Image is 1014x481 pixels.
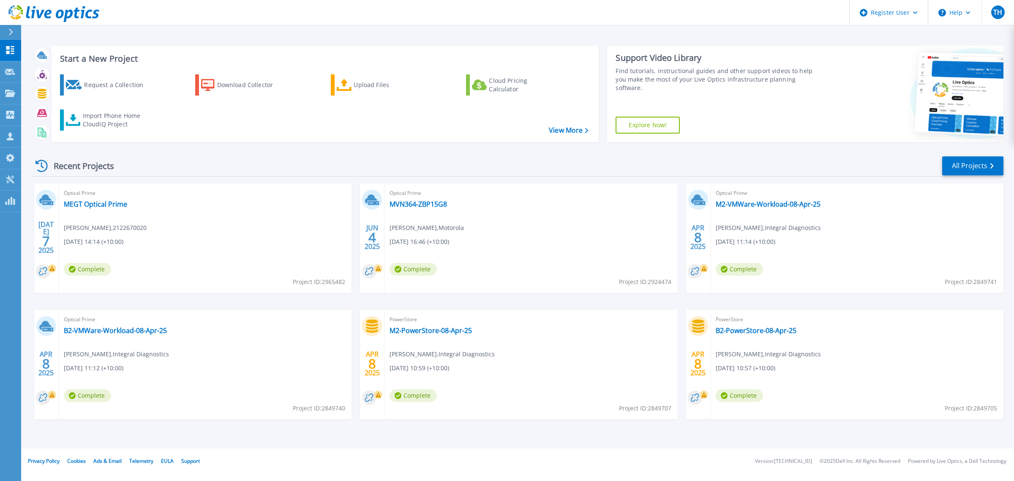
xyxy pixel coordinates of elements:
[60,54,588,63] h3: Start a New Project
[466,74,560,96] a: Cloud Pricing Calculator
[390,189,672,198] span: Optical Prime
[489,77,556,93] div: Cloud Pricing Calculator
[64,389,111,402] span: Complete
[364,222,380,253] div: JUN 2025
[716,389,763,402] span: Complete
[368,234,376,241] span: 4
[38,348,54,379] div: APR 2025
[942,156,1003,175] a: All Projects
[616,52,820,63] div: Support Video Library
[161,457,174,465] a: EULA
[60,74,154,96] a: Request a Collection
[716,363,775,373] span: [DATE] 10:57 (+10:00)
[390,223,464,232] span: [PERSON_NAME] , Motorola
[64,189,346,198] span: Optical Prime
[945,404,997,413] span: Project ID: 2849705
[64,200,127,208] a: MEGT Optical Prime
[390,389,437,402] span: Complete
[195,74,289,96] a: Download Collector
[83,112,149,128] div: Import Phone Home CloudIQ Project
[390,363,449,373] span: [DATE] 10:59 (+10:00)
[293,404,345,413] span: Project ID: 2849740
[217,77,285,93] div: Download Collector
[64,363,123,373] span: [DATE] 11:12 (+10:00)
[694,360,702,367] span: 8
[390,237,449,246] span: [DATE] 16:46 (+10:00)
[67,457,86,465] a: Cookies
[619,277,671,287] span: Project ID: 2924474
[945,277,997,287] span: Project ID: 2849741
[716,263,763,276] span: Complete
[93,457,122,465] a: Ads & Email
[331,74,425,96] a: Upload Files
[993,9,1002,16] span: TH
[390,315,672,324] span: PowerStore
[42,238,50,245] span: 7
[820,459,900,464] li: © 2025 Dell Inc. All Rights Reserved
[690,222,706,253] div: APR 2025
[38,222,54,253] div: [DATE] 2025
[390,350,495,359] span: [PERSON_NAME] , Integral Diagnostics
[368,360,376,367] span: 8
[690,348,706,379] div: APR 2025
[716,223,821,232] span: [PERSON_NAME] , Integral Diagnostics
[64,315,346,324] span: Optical Prime
[908,459,1006,464] li: Powered by Live Optics, a Dell Technology
[84,77,152,93] div: Request a Collection
[42,360,50,367] span: 8
[390,263,437,276] span: Complete
[364,348,380,379] div: APR 2025
[33,156,125,176] div: Recent Projects
[716,315,998,324] span: PowerStore
[129,457,153,465] a: Telemetry
[390,326,472,335] a: M2-PowerStore-08-Apr-25
[755,459,812,464] li: Version: [TECHNICAL_ID]
[64,223,147,232] span: [PERSON_NAME] , 2122670020
[181,457,200,465] a: Support
[64,263,111,276] span: Complete
[619,404,671,413] span: Project ID: 2849707
[64,326,167,335] a: B2-VMWare-Workload-08-Apr-25
[716,237,775,246] span: [DATE] 11:14 (+10:00)
[64,350,169,359] span: [PERSON_NAME] , Integral Diagnostics
[616,117,680,134] a: Explore Now!
[354,77,421,93] div: Upload Files
[716,200,820,208] a: M2-VMWare-Workload-08-Apr-25
[694,234,702,241] span: 8
[616,67,820,92] div: Find tutorials, instructional guides and other support videos to help you make the most of your L...
[549,126,588,134] a: View More
[716,326,796,335] a: B2-PowerStore-08-Apr-25
[716,189,998,198] span: Optical Prime
[28,457,60,465] a: Privacy Policy
[64,237,123,246] span: [DATE] 14:14 (+10:00)
[293,277,345,287] span: Project ID: 2965482
[390,200,447,208] a: MVN364-ZBP15G8
[716,350,821,359] span: [PERSON_NAME] , Integral Diagnostics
